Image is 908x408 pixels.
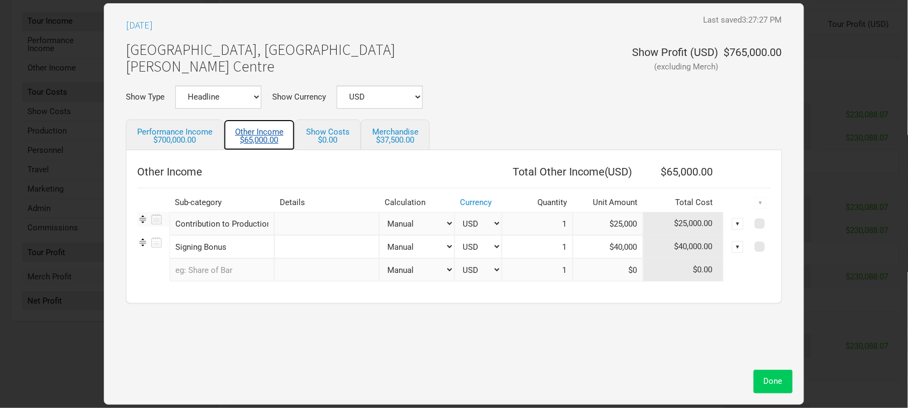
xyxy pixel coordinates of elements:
[126,20,153,31] h3: [DATE]
[272,93,326,101] label: Show Currency
[764,376,783,386] span: Done
[573,193,644,212] th: Unit Amount
[274,193,379,212] th: Details
[633,63,719,71] div: (excluding Merch)
[126,93,165,101] label: Show Type
[361,119,430,150] a: Merchandise$37,500.00
[137,136,212,144] div: $700,000.00
[643,161,724,182] th: $65,000.00
[502,193,573,212] th: Quantity
[169,258,274,282] input: eg: Share of Bar
[137,237,148,248] img: Re-order
[719,47,782,69] div: $765,000.00
[704,16,782,24] div: Last saved 3:27:27 PM
[643,212,724,235] td: $25,000.00
[126,119,224,150] a: Performance Income$700,000.00
[224,119,295,150] a: Other Income$65,000.00
[137,214,148,225] img: Re-order
[169,212,274,235] div: Contribution to Production
[754,370,793,393] button: Done
[169,193,274,212] th: Sub-category
[295,119,361,150] a: Show Costs$0.00
[169,235,274,258] div: Signing Bonus
[460,198,492,207] a: Currency
[633,47,719,58] div: Show Profit ( USD )
[643,193,724,212] th: Total Cost
[732,241,744,253] div: ▼
[137,165,202,178] span: Other Income
[502,161,643,182] th: Total Other Income ( USD )
[643,235,724,258] td: $40,000.00
[306,136,350,144] div: $0.00
[732,218,744,230] div: ▼
[372,136,418,144] div: $37,500.00
[235,136,283,144] div: $65,000.00
[379,193,455,212] th: Calculation
[126,41,395,75] h1: [GEOGRAPHIC_DATA], [GEOGRAPHIC_DATA] [PERSON_NAME] Centre
[755,197,767,209] div: ▼
[643,258,724,282] td: $0.00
